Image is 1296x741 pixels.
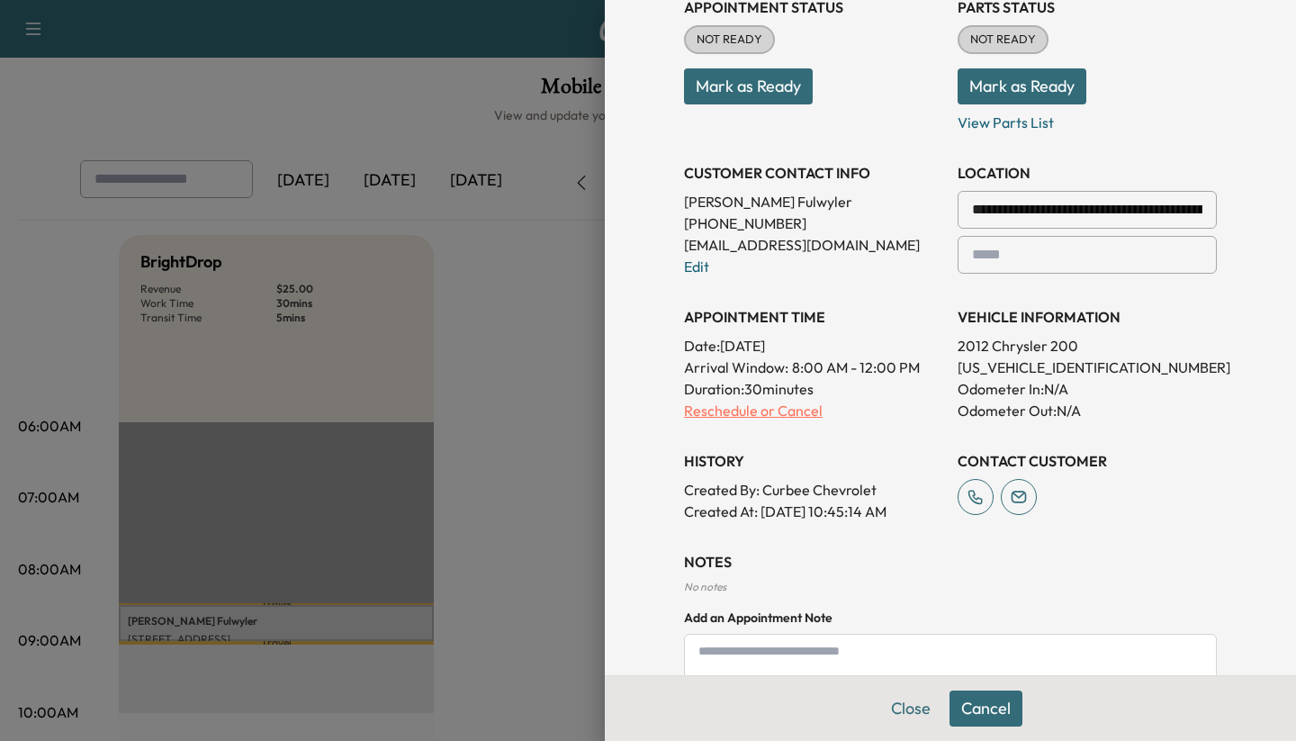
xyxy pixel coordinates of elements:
button: Close [879,691,942,727]
h4: Add an Appointment Note [684,609,1217,627]
h3: VEHICLE INFORMATION [958,306,1217,328]
button: Cancel [949,691,1022,727]
button: Mark as Ready [958,68,1086,104]
p: [PHONE_NUMBER] [684,212,943,234]
span: NOT READY [686,31,773,49]
p: View Parts List [958,104,1217,133]
span: NOT READY [959,31,1047,49]
h3: NOTES [684,551,1217,573]
h3: CUSTOMER CONTACT INFO [684,162,943,184]
p: [EMAIL_ADDRESS][DOMAIN_NAME] [684,234,943,256]
h3: CONTACT CUSTOMER [958,450,1217,472]
p: Odometer In: N/A [958,378,1217,400]
p: Date: [DATE] [684,335,943,357]
p: Created At : [DATE] 10:45:14 AM [684,501,943,522]
p: Duration: 30 minutes [684,378,943,400]
span: 8:00 AM - 12:00 PM [792,357,920,378]
p: Created By : Curbee Chevrolet [684,479,943,501]
p: Reschedule or Cancel [684,400,943,421]
p: Odometer Out: N/A [958,400,1217,421]
p: Arrival Window: [684,357,943,378]
button: Mark as Ready [684,68,813,104]
h3: History [684,450,943,472]
h3: LOCATION [958,162,1217,184]
p: [PERSON_NAME] Fulwyler [684,191,943,212]
h3: APPOINTMENT TIME [684,306,943,328]
div: No notes [684,580,1217,594]
a: Edit [684,258,709,276]
p: 2012 Chrysler 200 [958,335,1217,357]
p: [US_VEHICLE_IDENTIFICATION_NUMBER] [958,357,1217,378]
